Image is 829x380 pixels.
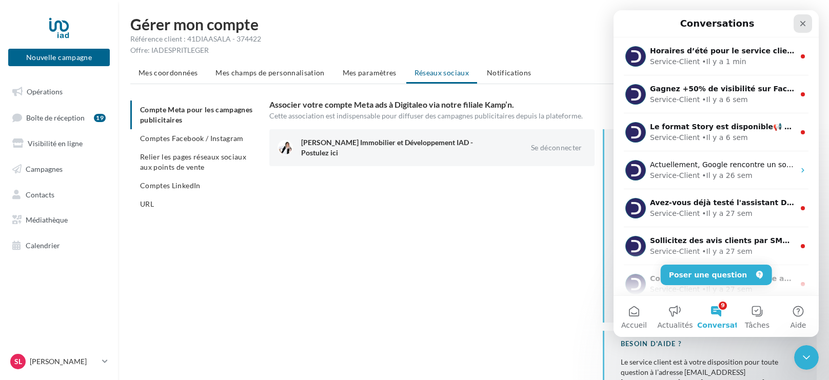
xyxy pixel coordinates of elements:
[12,264,32,284] img: Profile image for Service-Client
[794,345,819,370] iframe: Intercom live chat
[301,137,504,158] div: [PERSON_NAME] Immobilier et Développement IAD - Postulez ici
[6,81,112,103] a: Opérations
[41,286,82,327] button: Actualités
[14,356,22,367] span: SL
[88,160,139,171] div: • Il y a 26 sem
[130,34,817,44] div: Référence client : 41DIAASALA - 374422
[140,181,201,190] span: Comptes LinkedIn
[6,158,112,180] a: Campagnes
[12,74,32,94] img: Profile image for Service-Client
[140,152,246,171] span: Relier les pages réseaux sociaux aux points de vente
[12,188,32,208] img: Profile image for Service-Client
[88,46,132,57] div: • Il y a 1 min
[140,134,244,143] span: Comptes Facebook / Instagram
[47,254,159,275] button: Poser une question
[343,68,397,77] span: Mes paramètres
[26,241,60,250] span: Calendrier
[27,87,63,96] span: Opérations
[36,198,86,209] div: Service-Client
[36,46,86,57] div: Service-Client
[215,68,325,77] span: Mes champs de personnalisation
[177,311,193,318] span: Aide
[26,190,54,198] span: Contacts
[131,311,156,318] span: Tâches
[36,122,86,133] div: Service-Client
[84,311,142,318] span: Conversations
[6,133,112,154] a: Visibilité en ligne
[6,184,112,206] a: Contacts
[88,122,134,133] div: • Il y a 6 sem
[36,160,86,171] div: Service-Client
[94,114,106,122] div: 19
[621,339,800,349] div: BESOIN D'AIDE ?
[88,84,134,95] div: • Il y a 6 sem
[139,68,198,77] span: Mes coordonnées
[8,49,110,66] button: Nouvelle campagne
[12,226,32,246] img: Profile image for Service-Client
[269,111,706,121] div: Cette association est indispensable pour diffuser des campagnes publicitaires depuis la plateforme.
[164,286,205,327] button: Aide
[130,45,817,55] div: Offre: IADESPRITLEGER
[6,235,112,256] a: Calendrier
[30,356,98,367] p: [PERSON_NAME]
[12,112,32,132] img: Profile image for Service-Client
[26,165,63,173] span: Campagnes
[614,10,819,337] iframe: Intercom live chat
[36,236,86,247] div: Service-Client
[6,209,112,231] a: Médiathèque
[26,215,68,224] span: Médiathèque
[12,150,32,170] img: Profile image for Service-Client
[82,286,123,327] button: Conversations
[28,139,83,148] span: Visibilité en ligne
[36,84,86,95] div: Service-Client
[527,142,586,154] button: Se déconnecter
[88,198,139,209] div: • Il y a 27 sem
[269,101,706,109] h3: Associer votre compte Meta ads à Digitaleo via notre filiale Kamp’n.
[140,199,154,208] span: URL
[130,16,817,32] h1: Gérer mon compte
[88,236,139,247] div: • Il y a 27 sem
[88,274,139,285] div: • Il y a 27 sem
[44,311,79,318] span: Actualités
[8,311,33,318] span: Accueil
[36,274,86,285] div: Service-Client
[123,286,164,327] button: Tâches
[487,68,531,77] span: Notifications
[8,352,110,371] a: SL [PERSON_NAME]
[26,113,85,122] span: Boîte de réception
[6,107,112,129] a: Boîte de réception19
